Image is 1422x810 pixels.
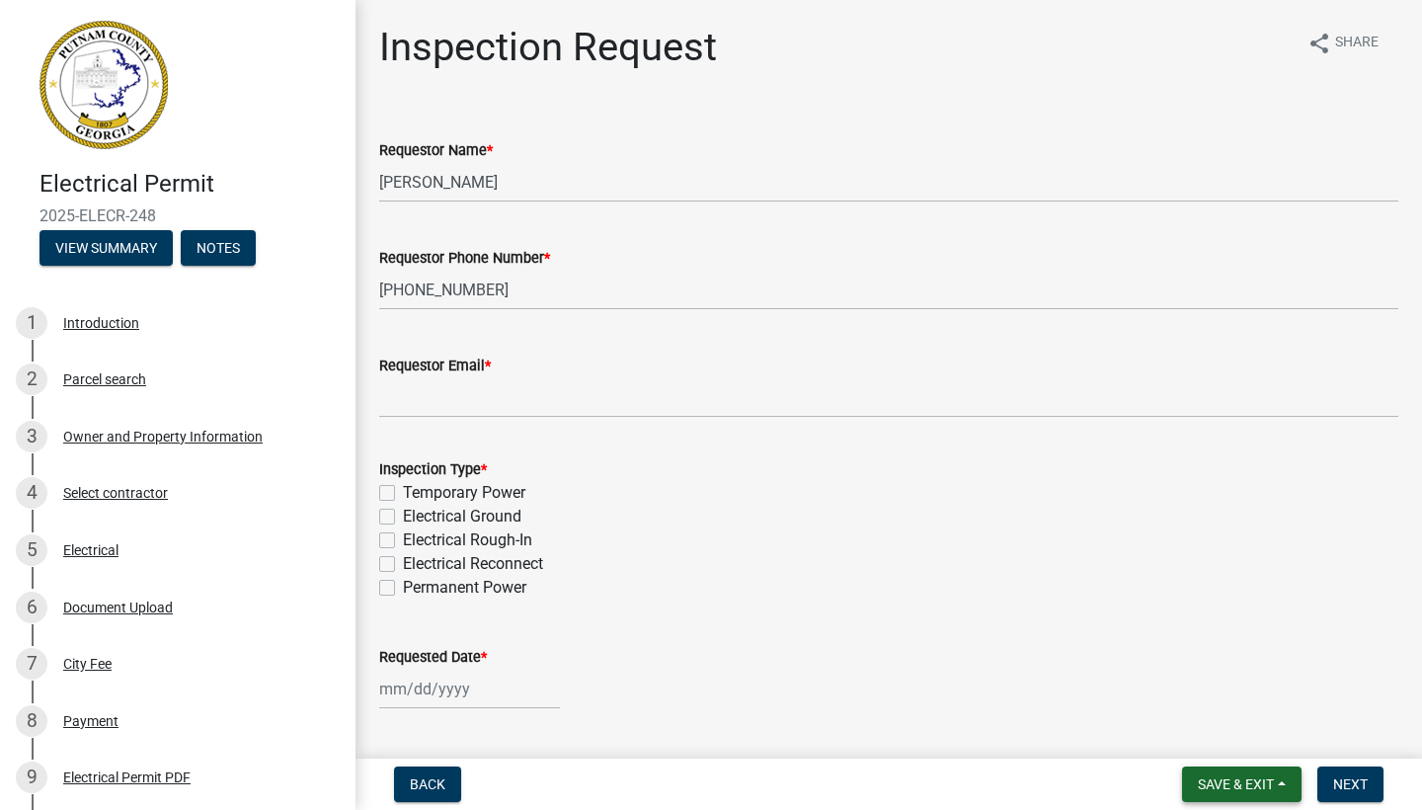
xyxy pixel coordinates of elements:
span: Share [1335,32,1379,55]
span: 2025-ELECR-248 [39,206,316,225]
div: 1 [16,307,47,339]
img: Putnam County, Georgia [39,21,168,149]
h1: Inspection Request [379,24,717,71]
div: 9 [16,762,47,793]
span: Next [1333,776,1368,792]
input: mm/dd/yyyy [379,669,560,709]
div: Electrical [63,543,118,557]
button: Back [394,767,461,802]
div: 6 [16,592,47,623]
h4: Electrical Permit [39,170,340,199]
div: Owner and Property Information [63,430,263,444]
div: Document Upload [63,601,173,614]
div: Select contractor [63,486,168,500]
button: View Summary [39,230,173,266]
label: Permanent Power [403,576,526,600]
div: 2 [16,364,47,395]
label: Requestor Email [379,360,491,373]
div: 5 [16,534,47,566]
label: Electrical Ground [403,505,521,528]
div: 3 [16,421,47,452]
label: Requestor Phone Number [379,252,550,266]
button: shareShare [1292,24,1394,62]
div: Payment [63,714,118,728]
label: Requestor Name [379,144,493,158]
label: Inspection Type [379,463,487,477]
button: Notes [181,230,256,266]
div: 4 [16,477,47,509]
div: Electrical Permit PDF [63,770,191,784]
i: share [1307,32,1331,55]
span: Back [410,776,445,792]
span: Save & Exit [1198,776,1274,792]
button: Next [1317,767,1383,802]
wm-modal-confirm: Summary [39,241,173,257]
div: City Fee [63,657,112,671]
div: 8 [16,705,47,737]
div: 7 [16,648,47,680]
div: Introduction [63,316,139,330]
label: Electrical Rough-In [403,528,532,552]
label: Electrical Reconnect [403,552,543,576]
wm-modal-confirm: Notes [181,241,256,257]
label: Requested Date [379,651,487,665]
label: Temporary Power [403,481,525,505]
div: Parcel search [63,372,146,386]
button: Save & Exit [1182,767,1302,802]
